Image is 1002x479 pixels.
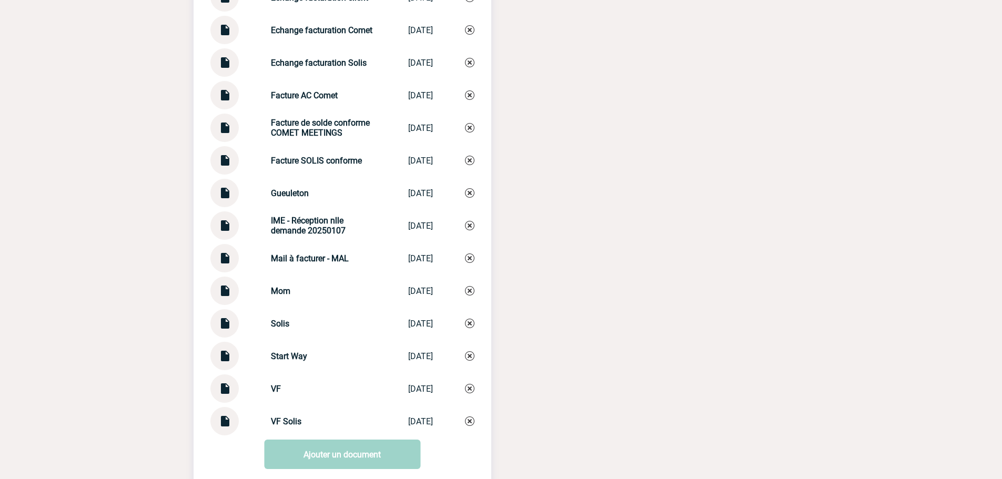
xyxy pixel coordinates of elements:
[465,319,474,328] img: Supprimer
[408,156,433,166] div: [DATE]
[465,90,474,100] img: Supprimer
[408,90,433,100] div: [DATE]
[408,58,433,68] div: [DATE]
[271,416,301,426] strong: VF Solis
[408,351,433,361] div: [DATE]
[271,90,338,100] strong: Facture AC Comet
[465,384,474,393] img: Supprimer
[271,286,290,296] strong: Mom
[271,188,309,198] strong: Gueuleton
[465,286,474,295] img: Supprimer
[465,25,474,35] img: Supprimer
[264,440,420,469] a: Ajouter un document
[465,123,474,133] img: Supprimer
[408,123,433,133] div: [DATE]
[465,351,474,361] img: Supprimer
[271,25,372,35] strong: Echange facturation Comet
[465,188,474,198] img: Supprimer
[271,156,362,166] strong: Facture SOLIS conforme
[271,216,346,236] strong: IME - Réception nlle demande 20250107
[408,286,433,296] div: [DATE]
[465,253,474,263] img: Supprimer
[408,319,433,329] div: [DATE]
[408,384,433,394] div: [DATE]
[465,221,474,230] img: Supprimer
[271,351,307,361] strong: Start Way
[271,253,349,263] strong: Mail à facturer - MAL
[408,221,433,231] div: [DATE]
[271,118,370,138] strong: Facture de solde conforme COMET MEETINGS
[408,253,433,263] div: [DATE]
[465,156,474,165] img: Supprimer
[271,384,281,394] strong: VF
[465,58,474,67] img: Supprimer
[408,416,433,426] div: [DATE]
[271,58,367,68] strong: Echange facturation Solis
[465,416,474,426] img: Supprimer
[408,188,433,198] div: [DATE]
[408,25,433,35] div: [DATE]
[271,319,289,329] strong: Solis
